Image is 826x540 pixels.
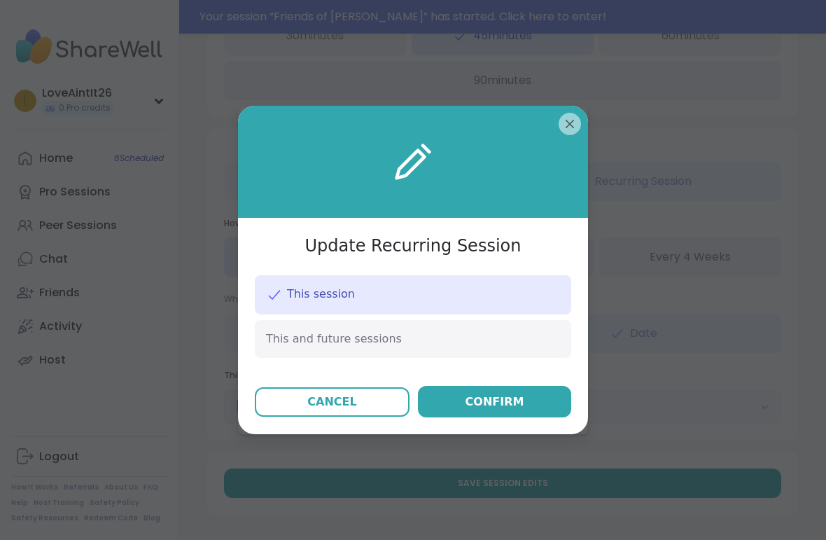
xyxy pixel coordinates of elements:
div: Confirm [465,394,524,410]
div: Cancel [307,394,356,410]
button: Confirm [418,386,571,417]
span: This session [287,286,355,302]
span: This and future sessions [266,331,402,347]
h3: Update Recurring Session [305,235,521,258]
button: Cancel [255,387,409,417]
